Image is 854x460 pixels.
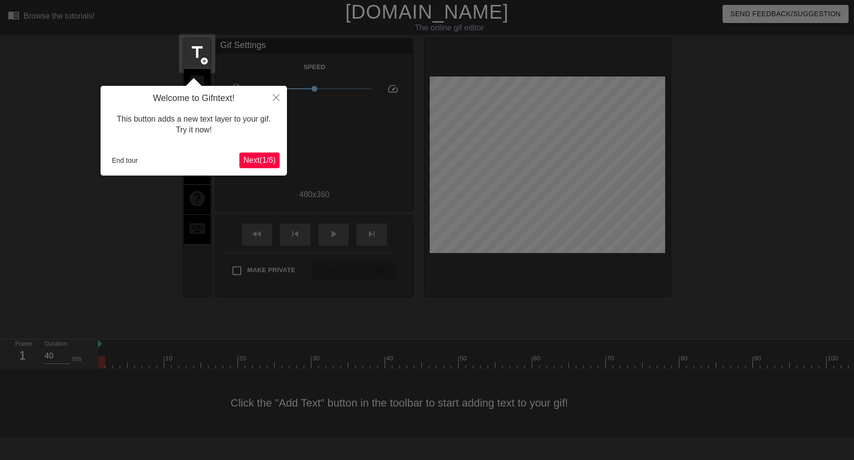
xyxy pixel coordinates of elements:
[265,86,287,108] button: Close
[108,153,142,168] button: End tour
[243,156,276,164] span: Next ( 1 / 6 )
[108,93,280,104] h4: Welcome to Gifntext!
[108,104,280,146] div: This button adds a new text layer to your gif. Try it now!
[239,153,280,168] button: Next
